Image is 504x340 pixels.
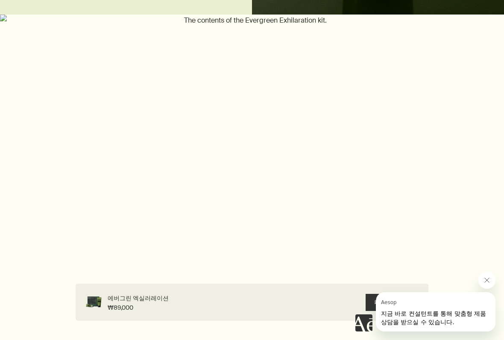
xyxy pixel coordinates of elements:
iframe: Aesop의 메시지 [376,292,495,331]
div: Aesop님의 말: "지금 바로 컨설턴트를 통해 맞춤형 제품 상담을 받으실 수 있습니다.". 대화를 계속하려면 메시징 창을 엽니다. [355,272,495,331]
iframe: 내용 없음 [355,314,372,331]
span: ₩89,000 [108,304,133,312]
span: 에버그린 엑실러레이션 [108,294,169,303]
iframe: Aesop의 메시지 닫기 [478,272,495,289]
img: 재활용 카드보드 포장재와 나란히 놓인 제라늄 리프 바디 스크럽과 제라늄 리프 바디 밤. [84,293,103,312]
